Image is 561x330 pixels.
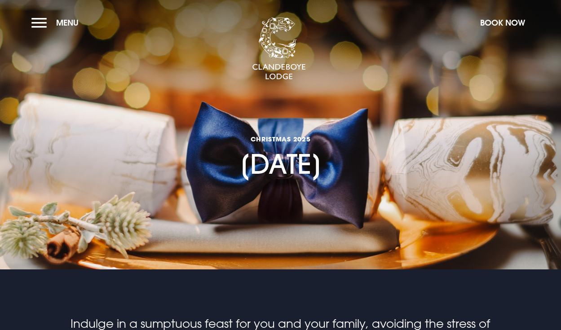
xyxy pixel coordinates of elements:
[252,18,306,80] img: Clandeboye Lodge
[239,135,322,143] span: CHRISTMAS 2025
[239,94,322,180] h1: [DATE]
[476,13,530,32] button: Book Now
[56,18,79,28] span: Menu
[31,13,83,32] button: Menu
